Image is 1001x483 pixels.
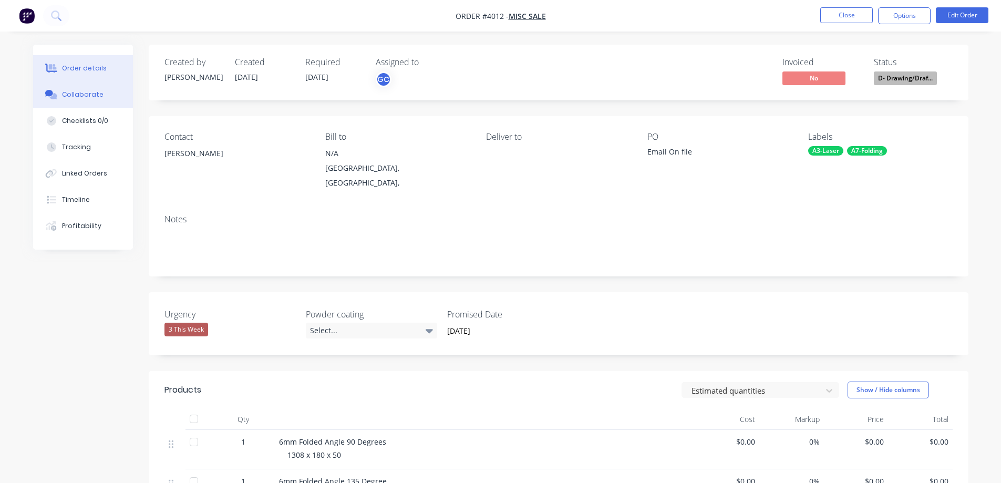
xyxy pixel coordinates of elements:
[763,436,820,447] span: 0%
[164,146,308,180] div: [PERSON_NAME]
[699,436,756,447] span: $0.00
[808,146,843,156] div: A3-Laser
[305,72,328,82] span: [DATE]
[695,409,760,430] div: Cost
[878,7,931,24] button: Options
[509,11,546,21] a: Misc Sale
[33,134,133,160] button: Tracking
[447,308,579,321] label: Promised Date
[376,71,391,87] button: GC
[164,132,308,142] div: Contact
[820,7,873,23] button: Close
[456,11,509,21] span: Order #4012 -
[19,8,35,24] img: Factory
[647,132,791,142] div: PO
[325,146,469,161] div: N/A
[808,132,952,142] div: Labels
[33,187,133,213] button: Timeline
[824,409,889,430] div: Price
[212,409,275,430] div: Qty
[440,323,571,339] input: Enter date
[936,7,988,23] button: Edit Order
[486,132,630,142] div: Deliver to
[241,436,245,447] span: 1
[874,57,953,67] div: Status
[62,116,108,126] div: Checklists 0/0
[62,90,104,99] div: Collaborate
[62,221,101,231] div: Profitability
[874,71,937,87] button: D- Drawing/Draf...
[33,160,133,187] button: Linked Orders
[376,57,481,67] div: Assigned to
[782,71,845,85] span: No
[164,323,208,336] div: 3 This Week
[62,169,107,178] div: Linked Orders
[164,71,222,83] div: [PERSON_NAME]
[164,214,953,224] div: Notes
[33,81,133,108] button: Collaborate
[848,382,929,398] button: Show / Hide columns
[235,72,258,82] span: [DATE]
[33,108,133,134] button: Checklists 0/0
[325,146,469,190] div: N/A[GEOGRAPHIC_DATA], [GEOGRAPHIC_DATA],
[287,450,341,460] span: 1308 x 180 x 50
[847,146,887,156] div: A7-Folding
[164,146,308,161] div: [PERSON_NAME]
[305,57,363,67] div: Required
[874,71,937,85] span: D- Drawing/Draf...
[306,308,437,321] label: Powder coating
[164,57,222,67] div: Created by
[759,409,824,430] div: Markup
[325,161,469,190] div: [GEOGRAPHIC_DATA], [GEOGRAPHIC_DATA],
[33,55,133,81] button: Order details
[782,57,861,67] div: Invoiced
[325,132,469,142] div: Bill to
[647,146,779,161] div: Email On file
[888,409,953,430] div: Total
[164,308,296,321] label: Urgency
[828,436,884,447] span: $0.00
[62,142,91,152] div: Tracking
[33,213,133,239] button: Profitability
[892,436,948,447] span: $0.00
[235,57,293,67] div: Created
[62,195,90,204] div: Timeline
[62,64,107,73] div: Order details
[306,323,437,338] div: Select...
[164,384,201,396] div: Products
[279,437,386,447] span: 6mm Folded Angle 90 Degrees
